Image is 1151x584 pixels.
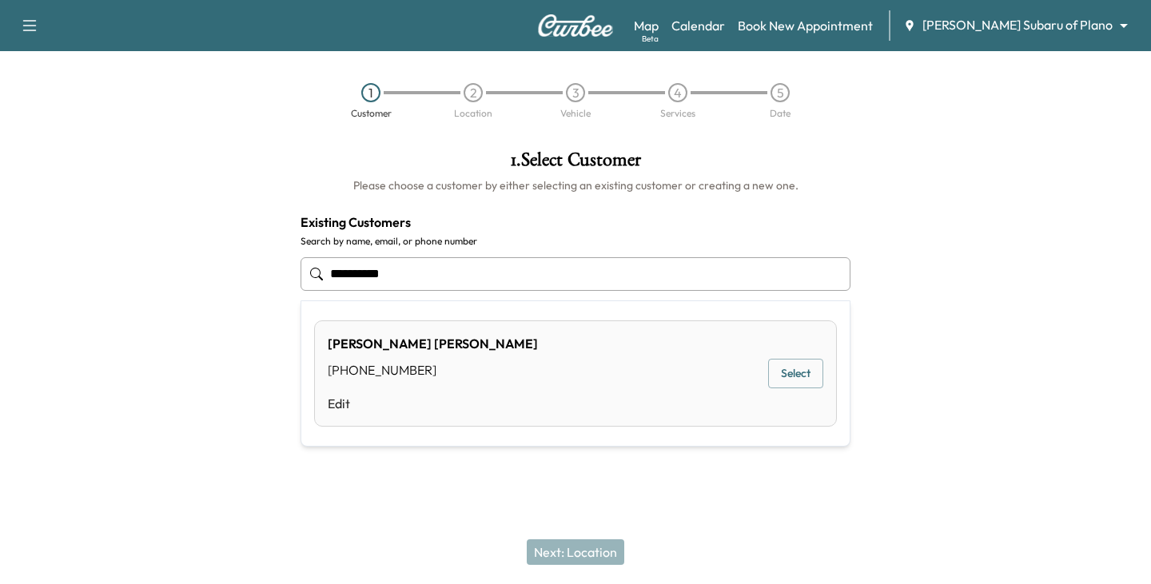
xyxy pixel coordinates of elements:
[351,109,392,118] div: Customer
[301,235,850,248] label: Search by name, email, or phone number
[770,109,791,118] div: Date
[361,83,380,102] div: 1
[537,14,614,37] img: Curbee Logo
[634,16,659,35] a: MapBeta
[922,16,1113,34] span: [PERSON_NAME] Subaru of Plano
[671,16,725,35] a: Calendar
[464,83,483,102] div: 2
[768,359,823,388] button: Select
[560,109,591,118] div: Vehicle
[301,213,850,232] h4: Existing Customers
[328,394,538,413] a: Edit
[668,83,687,102] div: 4
[771,83,790,102] div: 5
[301,177,850,193] h6: Please choose a customer by either selecting an existing customer or creating a new one.
[454,109,492,118] div: Location
[328,334,538,353] div: [PERSON_NAME] [PERSON_NAME]
[738,16,873,35] a: Book New Appointment
[328,360,538,379] div: [PHONE_NUMBER]
[301,150,850,177] h1: 1 . Select Customer
[642,33,659,45] div: Beta
[566,83,585,102] div: 3
[660,109,695,118] div: Services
